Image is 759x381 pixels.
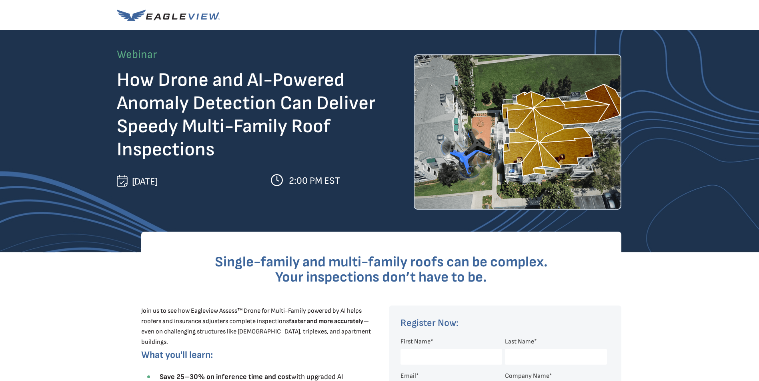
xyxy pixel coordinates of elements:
[289,175,340,187] span: 2:00 PM EST
[414,54,621,210] img: Drone flying over a multi-family home
[117,69,375,161] span: How Drone and AI-Powered Anomaly Detection Can Deliver Speedy Multi-Family Roof Inspections
[275,269,487,286] span: Your inspections don’t have to be.
[289,317,363,325] strong: faster and more accurately
[401,372,416,380] span: Email
[132,176,158,187] span: [DATE]
[141,349,213,361] span: What you'll learn:
[215,254,548,271] span: Single-family and multi-family roofs can be complex.
[505,372,549,380] span: Company Name
[117,48,157,61] span: Webinar
[505,338,534,345] span: Last Name
[160,373,291,381] strong: Save 25–30% on inference time and cost
[401,317,459,329] span: Register Now:
[401,338,431,345] span: First Name
[141,307,371,346] span: Join us to see how Eagleview Assess™ Drone for Multi-Family powered by AI helps roofers and insur...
